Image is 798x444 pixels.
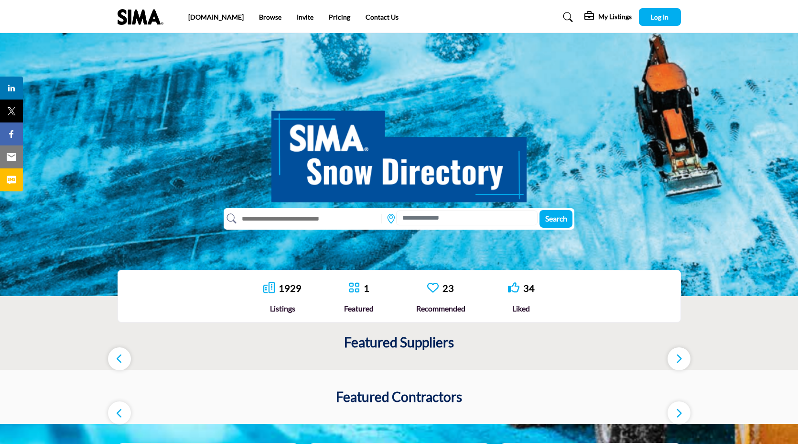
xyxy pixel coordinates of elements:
[651,13,669,21] span: Log In
[297,13,313,21] a: Invite
[508,303,535,314] div: Liked
[188,13,244,21] a: [DOMAIN_NAME]
[344,334,454,351] h2: Featured Suppliers
[336,389,462,405] h2: Featured Contractors
[271,100,527,202] img: SIMA Snow Directory
[539,210,572,228] button: Search
[598,12,632,21] h5: My Listings
[639,8,681,26] button: Log In
[364,282,369,294] a: 1
[263,303,302,314] div: Listings
[344,303,374,314] div: Featured
[554,10,579,25] a: Search
[427,282,439,295] a: Go to Recommended
[279,282,302,294] a: 1929
[329,13,350,21] a: Pricing
[118,9,168,25] img: Site Logo
[378,211,384,226] img: Rectangle%203585.svg
[366,13,399,21] a: Contact Us
[508,282,519,293] i: Go to Liked
[348,282,360,295] a: Go to Featured
[259,13,281,21] a: Browse
[523,282,535,294] a: 34
[584,11,632,23] div: My Listings
[545,214,567,223] span: Search
[416,303,465,314] div: Recommended
[442,282,454,294] a: 23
